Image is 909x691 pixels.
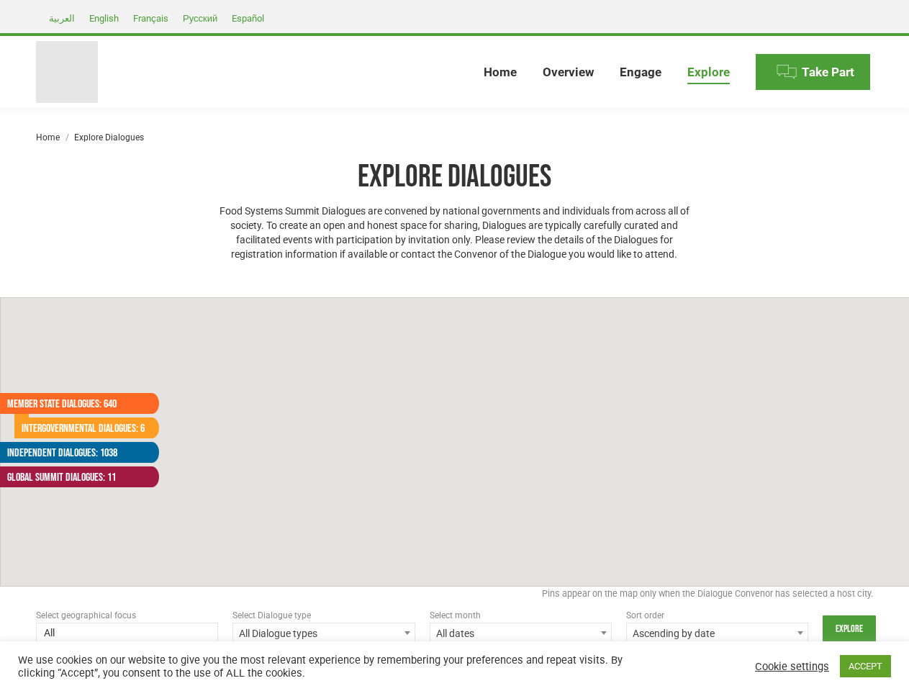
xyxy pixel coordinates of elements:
[430,623,611,643] span: All dates
[823,615,876,643] input: Explore
[36,587,873,608] div: Pins appear on the map only when the Dialogue Convenor has selected a host city.
[233,623,414,643] span: All Dialogue types
[626,623,808,643] span: Ascending by date
[18,654,629,679] div: We use cookies on our website to give you the most relevant experience by remembering your prefer...
[543,65,594,80] span: Overview
[126,9,176,27] a: Français
[212,158,697,197] h1: Explore Dialogues
[82,9,126,27] a: English
[626,608,808,623] div: Sort order
[89,13,119,24] span: English
[36,608,218,623] div: Select geographical focus
[430,623,612,643] span: All dates
[620,65,661,80] span: Engage
[232,608,415,623] div: Select Dialogue type
[74,132,144,143] span: Explore Dialogues
[232,623,415,643] span: All Dialogue types
[755,660,829,673] a: Cookie settings
[212,204,697,261] p: Food Systems Summit Dialogues are convened by national governments and individuals from across al...
[776,61,797,83] img: Menu icon
[42,9,82,27] a: العربية
[484,65,517,80] span: Home
[36,132,60,143] a: Home
[133,13,168,24] span: Français
[183,13,217,24] span: Русский
[627,623,808,643] span: Ascending by date
[430,608,612,623] div: Select month
[232,13,264,24] span: Español
[176,9,225,27] a: Русский
[225,9,271,27] a: Español
[840,655,891,677] a: ACCEPT
[802,65,854,80] span: Take Part
[36,41,98,103] img: Food Systems Summit Dialogues
[687,65,730,80] span: Explore
[14,417,145,438] a: Intergovernmental Dialogues: 6
[49,13,75,24] span: العربية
